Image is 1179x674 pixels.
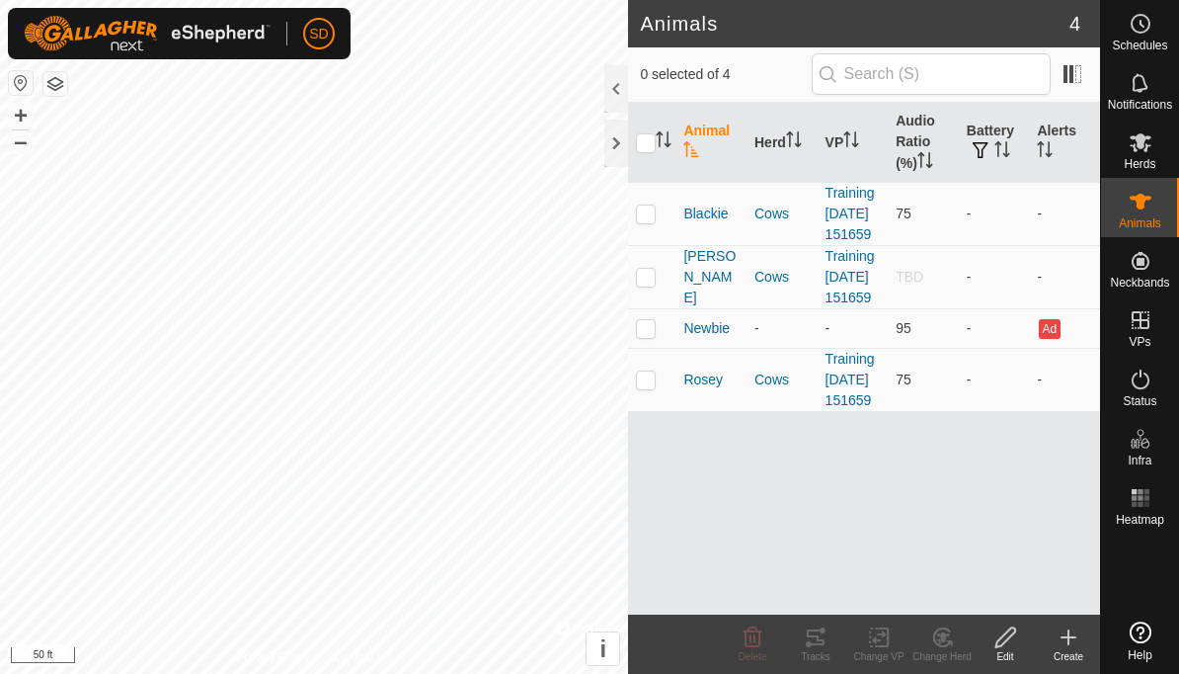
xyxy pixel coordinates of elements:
[896,206,911,221] span: 75
[1039,319,1061,339] button: Ad
[888,103,959,183] th: Audio Ratio (%)
[910,649,974,664] div: Change Herd
[9,71,33,95] button: Reset Map
[640,64,811,85] span: 0 selected of 4
[959,182,1030,245] td: -
[1123,395,1156,407] span: Status
[683,318,730,339] span: Newbie
[600,635,607,662] span: i
[587,632,619,665] button: i
[917,155,933,171] p-sorticon: Activate to sort
[847,649,910,664] div: Change VP
[334,648,392,666] a: Contact Us
[959,308,1030,348] td: -
[9,104,33,127] button: +
[1119,217,1161,229] span: Animals
[1029,182,1100,245] td: -
[683,204,728,224] span: Blackie
[1037,144,1053,160] p-sorticon: Activate to sort
[825,351,875,408] a: Training [DATE] 151659
[812,53,1051,95] input: Search (S)
[683,246,739,308] span: [PERSON_NAME]
[896,320,911,336] span: 95
[974,649,1037,664] div: Edit
[754,318,810,339] div: -
[784,649,847,664] div: Tracks
[1037,649,1100,664] div: Create
[236,648,310,666] a: Privacy Policy
[843,134,859,150] p-sorticon: Activate to sort
[1124,158,1155,170] span: Herds
[1029,103,1100,183] th: Alerts
[1116,514,1164,526] span: Heatmap
[1108,99,1172,111] span: Notifications
[896,269,923,285] span: TBD
[1110,277,1169,289] span: Neckbands
[1101,614,1179,669] a: Help
[896,372,911,387] span: 75
[656,134,671,150] p-sorticon: Activate to sort
[1029,348,1100,411] td: -
[1128,649,1152,661] span: Help
[825,185,875,242] a: Training [DATE] 151659
[1029,245,1100,308] td: -
[747,103,818,183] th: Herd
[24,16,271,51] img: Gallagher Logo
[1128,455,1151,466] span: Infra
[825,248,875,305] a: Training [DATE] 151659
[818,103,889,183] th: VP
[994,144,1010,160] p-sorticon: Activate to sort
[754,370,810,390] div: Cows
[959,245,1030,308] td: -
[1112,40,1167,51] span: Schedules
[825,320,830,336] app-display-virtual-paddock-transition: -
[786,134,802,150] p-sorticon: Activate to sort
[683,144,699,160] p-sorticon: Activate to sort
[1129,336,1150,348] span: VPs
[1069,9,1080,39] span: 4
[754,204,810,224] div: Cows
[739,651,767,662] span: Delete
[959,103,1030,183] th: Battery
[683,370,723,390] span: Rosey
[675,103,747,183] th: Animal
[43,72,67,96] button: Map Layers
[754,267,810,288] div: Cows
[309,24,328,44] span: SD
[9,129,33,153] button: –
[959,348,1030,411] td: -
[640,12,1068,36] h2: Animals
